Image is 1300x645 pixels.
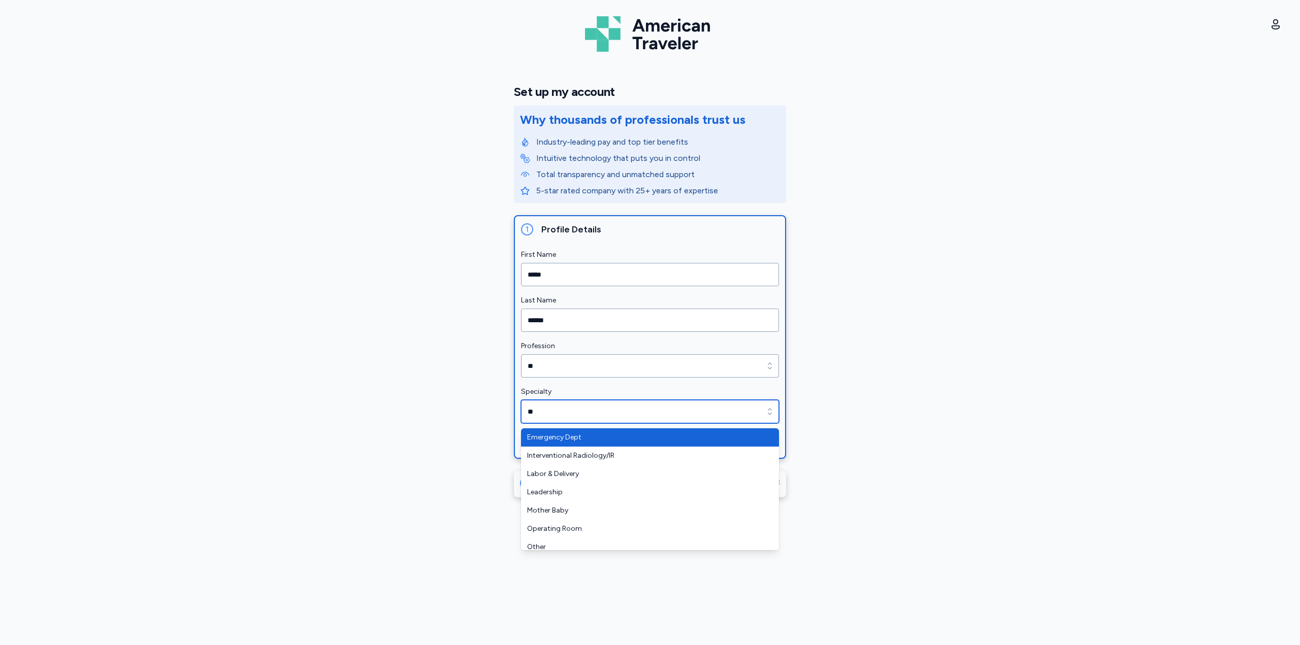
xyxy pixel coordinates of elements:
span: Labor & Delivery [527,469,761,479]
span: Other [527,542,761,552]
span: Mother Baby [527,505,761,516]
span: Operating Room [527,524,761,534]
span: Interventional Radiology/IR [527,451,761,461]
span: Emergency Dept [527,432,761,443]
span: Leadership [527,487,761,497]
